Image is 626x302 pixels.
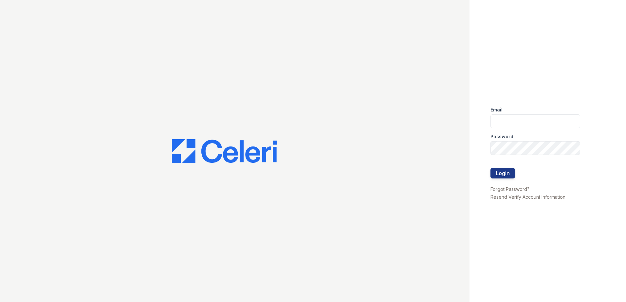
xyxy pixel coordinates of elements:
[490,133,513,140] label: Password
[172,139,277,163] img: CE_Logo_Blue-a8612792a0a2168367f1c8372b55b34899dd931a85d93a1a3d3e32e68fde9ad4.png
[490,168,515,178] button: Login
[490,186,529,192] a: Forgot Password?
[490,107,503,113] label: Email
[490,194,565,200] a: Resend Verify Account Information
